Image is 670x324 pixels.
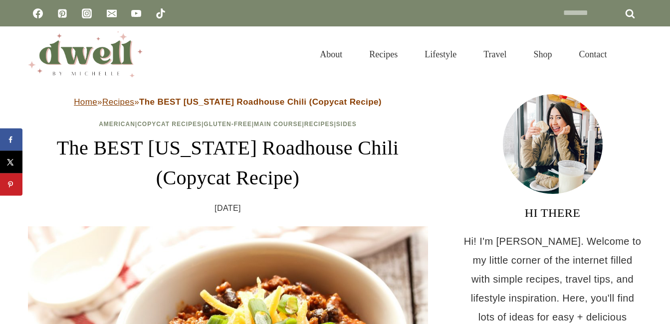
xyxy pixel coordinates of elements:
[304,121,334,128] a: Recipes
[306,37,356,72] a: About
[306,37,620,72] nav: Primary Navigation
[204,121,251,128] a: Gluten-Free
[411,37,470,72] a: Lifestyle
[137,121,202,128] a: Copycat Recipes
[102,3,122,23] a: Email
[74,97,382,107] span: » »
[99,121,357,128] span: | | | | |
[102,97,134,107] a: Recipes
[74,97,97,107] a: Home
[215,201,241,216] time: [DATE]
[139,97,382,107] strong: The BEST [US_STATE] Roadhouse Chili (Copycat Recipe)
[463,204,643,222] h3: HI THERE
[28,3,48,23] a: Facebook
[99,121,135,128] a: American
[254,121,302,128] a: Main Course
[336,121,357,128] a: Sides
[28,31,143,77] img: DWELL by michelle
[28,133,428,193] h1: The BEST [US_STATE] Roadhouse Chili (Copycat Recipe)
[77,3,97,23] a: Instagram
[470,37,520,72] a: Travel
[566,37,621,72] a: Contact
[520,37,565,72] a: Shop
[52,3,72,23] a: Pinterest
[151,3,171,23] a: TikTok
[356,37,411,72] a: Recipes
[626,46,643,63] button: View Search Form
[126,3,146,23] a: YouTube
